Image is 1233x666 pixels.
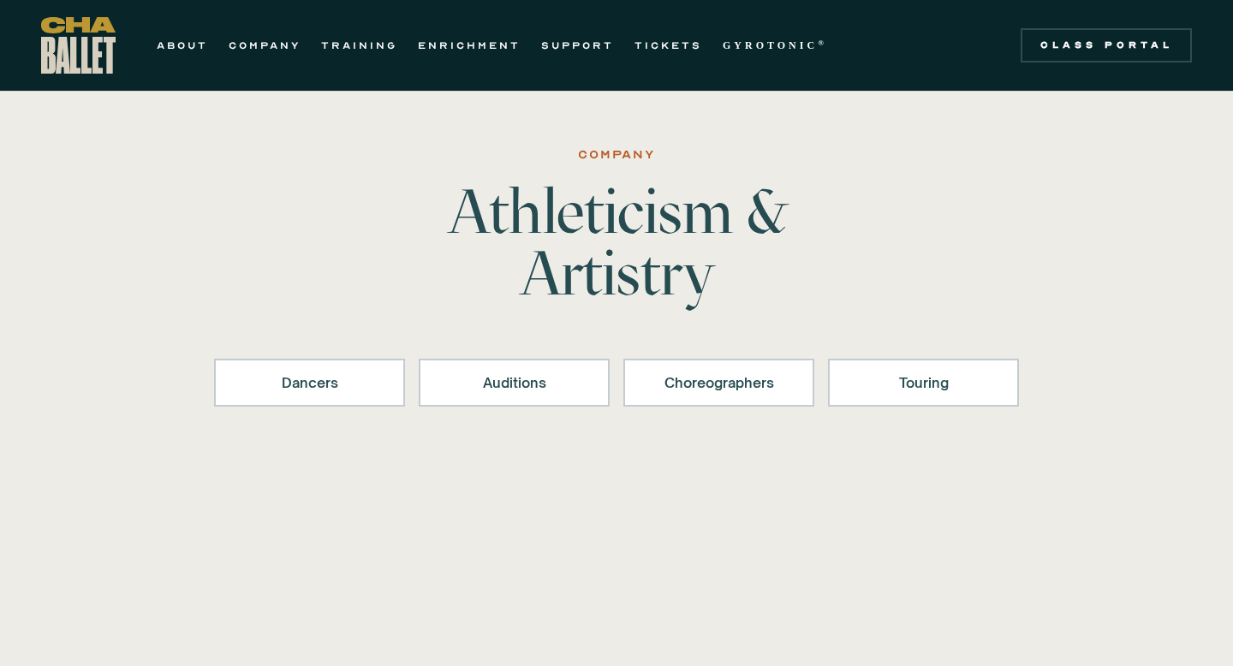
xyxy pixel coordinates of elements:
[646,372,792,393] div: Choreographers
[1031,39,1182,52] div: Class Portal
[634,35,702,56] a: TICKETS
[623,359,814,407] a: Choreographers
[723,39,818,51] strong: GYROTONIC
[41,17,116,74] a: home
[321,35,397,56] a: TRAINING
[828,359,1019,407] a: Touring
[157,35,208,56] a: ABOUT
[418,35,521,56] a: ENRICHMENT
[723,35,827,56] a: GYROTONIC®
[850,372,997,393] div: Touring
[578,145,655,165] div: Company
[441,372,587,393] div: Auditions
[236,372,383,393] div: Dancers
[541,35,614,56] a: SUPPORT
[1021,28,1192,62] a: Class Portal
[229,35,301,56] a: COMPANY
[349,181,884,304] h1: Athleticism & Artistry
[214,359,405,407] a: Dancers
[419,359,610,407] a: Auditions
[818,39,827,47] sup: ®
